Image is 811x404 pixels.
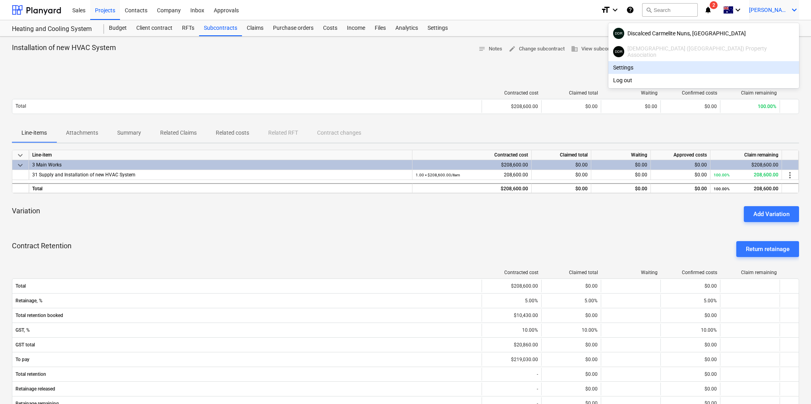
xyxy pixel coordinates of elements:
div: [DEMOGRAPHIC_DATA] ([GEOGRAPHIC_DATA]) Property Association [613,45,794,58]
div: Settings [608,61,799,74]
span: DDR [615,50,623,54]
div: Discalced Carmelite Nuns, [GEOGRAPHIC_DATA] [613,28,794,39]
span: DDR [615,31,623,35]
iframe: Chat Widget [771,366,811,404]
div: Daniel De Rocco [613,46,624,57]
div: Daniel De Rocco [613,28,624,39]
div: Log out [608,74,799,87]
